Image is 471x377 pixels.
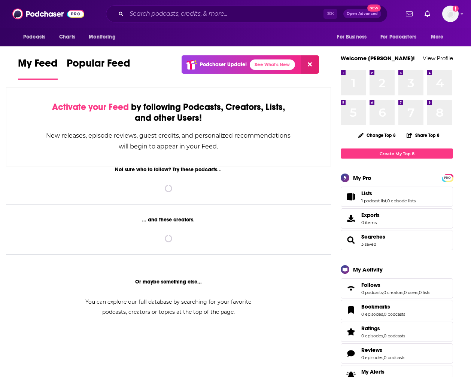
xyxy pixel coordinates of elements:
span: Exports [343,213,358,224]
a: 1 podcast list [361,198,386,203]
span: For Podcasters [380,32,416,42]
span: Ratings [361,325,380,332]
a: 0 users [404,290,418,295]
a: 0 episodes [361,355,383,360]
a: 0 podcasts [384,355,405,360]
a: Bookmarks [343,305,358,315]
a: Reviews [343,348,358,359]
a: 0 lists [419,290,430,295]
button: Share Top 8 [406,128,440,142]
input: Search podcasts, credits, & more... [127,8,323,20]
span: My Alerts [361,368,385,375]
a: Follows [343,283,358,294]
a: 3 saved [361,242,376,247]
p: Podchaser Update! [200,61,247,68]
button: Open AdvancedNew [343,9,381,18]
a: View Profile [423,55,453,62]
a: Bookmarks [361,303,405,310]
a: Searches [361,233,385,240]
a: 0 podcasts [384,312,405,317]
a: Lists [343,191,358,202]
a: 0 episodes [361,333,383,338]
button: open menu [332,30,376,44]
a: Popular Feed [67,57,130,80]
button: open menu [376,30,427,44]
a: 0 podcasts [361,290,383,295]
span: Exports [361,212,380,218]
span: Follows [341,278,453,298]
button: open menu [18,30,55,44]
a: Exports [341,208,453,229]
a: Charts [54,30,80,44]
span: Logged in as susansaulny [442,6,459,22]
a: Ratings [343,327,358,337]
span: More [431,32,444,42]
span: Searches [341,230,453,250]
div: Not sure who to follow? Try these podcasts... [6,166,331,173]
span: Monitoring [89,32,115,42]
span: Charts [59,32,75,42]
span: , [383,333,384,338]
span: 0 items [361,220,380,225]
span: , [403,290,404,295]
div: My Pro [353,174,371,181]
span: Lists [361,190,372,197]
a: Follows [361,282,430,288]
span: Open Advanced [347,12,378,16]
span: ⌘ K [323,9,337,19]
a: Reviews [361,347,405,353]
button: open menu [426,30,453,44]
span: Reviews [361,347,382,353]
span: Bookmarks [341,300,453,320]
span: Popular Feed [67,57,130,74]
a: 0 podcasts [384,333,405,338]
a: Create My Top 8 [341,148,453,159]
img: Podchaser - Follow, Share and Rate Podcasts [12,7,84,21]
img: User Profile [442,6,459,22]
a: PRO [443,175,452,180]
button: Change Top 8 [354,131,400,140]
span: Bookmarks [361,303,390,310]
span: Activate your Feed [52,101,129,113]
span: My Feed [18,57,58,74]
a: Welcome [PERSON_NAME]! [341,55,415,62]
div: ... and these creators. [6,217,331,223]
div: My Activity [353,266,383,273]
span: Reviews [341,343,453,364]
span: , [383,355,384,360]
a: 0 episode lists [387,198,416,203]
span: Follows [361,282,380,288]
div: You can explore our full database by searching for your favorite podcasts, creators or topics at ... [76,297,261,317]
span: Podcasts [23,32,45,42]
div: New releases, episode reviews, guest credits, and personalized recommendations will begin to appe... [44,130,293,152]
button: open menu [83,30,125,44]
button: Show profile menu [442,6,459,22]
svg: Add a profile image [453,6,459,12]
span: , [418,290,419,295]
span: Lists [341,187,453,207]
span: , [386,198,387,203]
a: Searches [343,235,358,245]
a: See What's New [250,59,295,70]
a: My Feed [18,57,58,80]
div: Search podcasts, credits, & more... [106,5,388,22]
span: For Business [337,32,367,42]
a: 0 episodes [361,312,383,317]
a: Ratings [361,325,405,332]
a: Lists [361,190,416,197]
span: Ratings [341,322,453,342]
a: 0 creators [383,290,403,295]
a: Show notifications dropdown [403,7,416,20]
div: by following Podcasts, Creators, Lists, and other Users! [44,102,293,123]
span: New [367,4,381,12]
span: , [383,312,384,317]
a: Show notifications dropdown [422,7,433,20]
div: Or maybe something else... [6,279,331,285]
